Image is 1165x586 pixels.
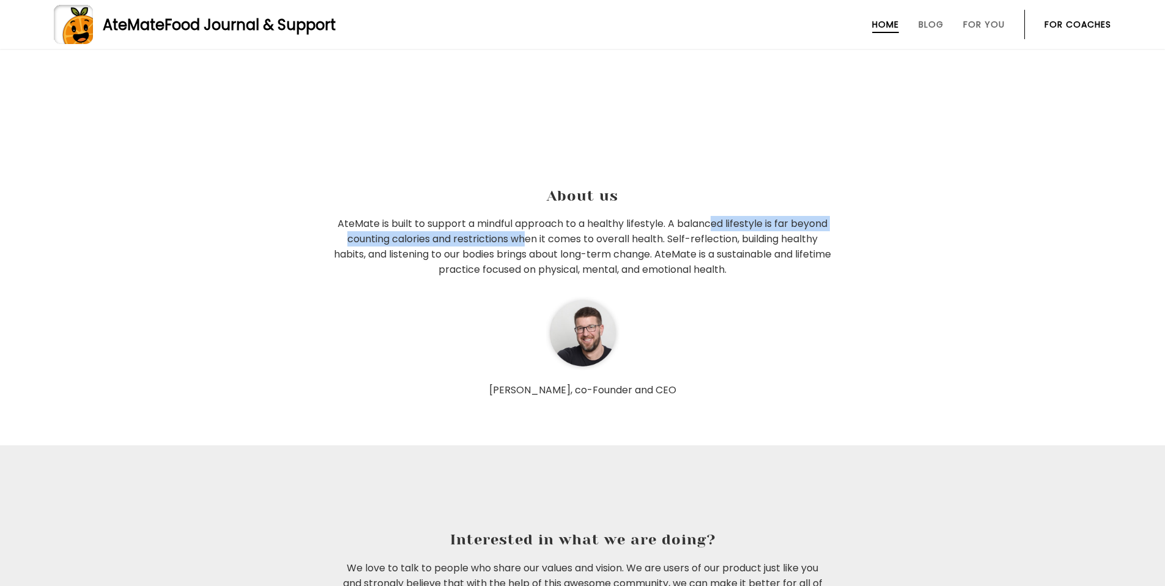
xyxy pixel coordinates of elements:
p: [PERSON_NAME], co-Founder and CEO [332,384,834,396]
a: AteMateFood Journal & Support [54,5,1111,44]
p: AteMate is built to support a mindful approach to a healthy lifestyle. A balanced lifestyle is fa... [332,216,834,277]
h2: About us [332,187,834,204]
div: AteMate [93,14,336,35]
a: Home [872,20,899,29]
img: team photo [546,297,619,370]
a: For You [963,20,1005,29]
span: Food Journal & Support [165,15,336,35]
a: For Coaches [1045,20,1111,29]
a: Blog [919,20,944,29]
h2: Interested in what we are doing? [338,531,827,548]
